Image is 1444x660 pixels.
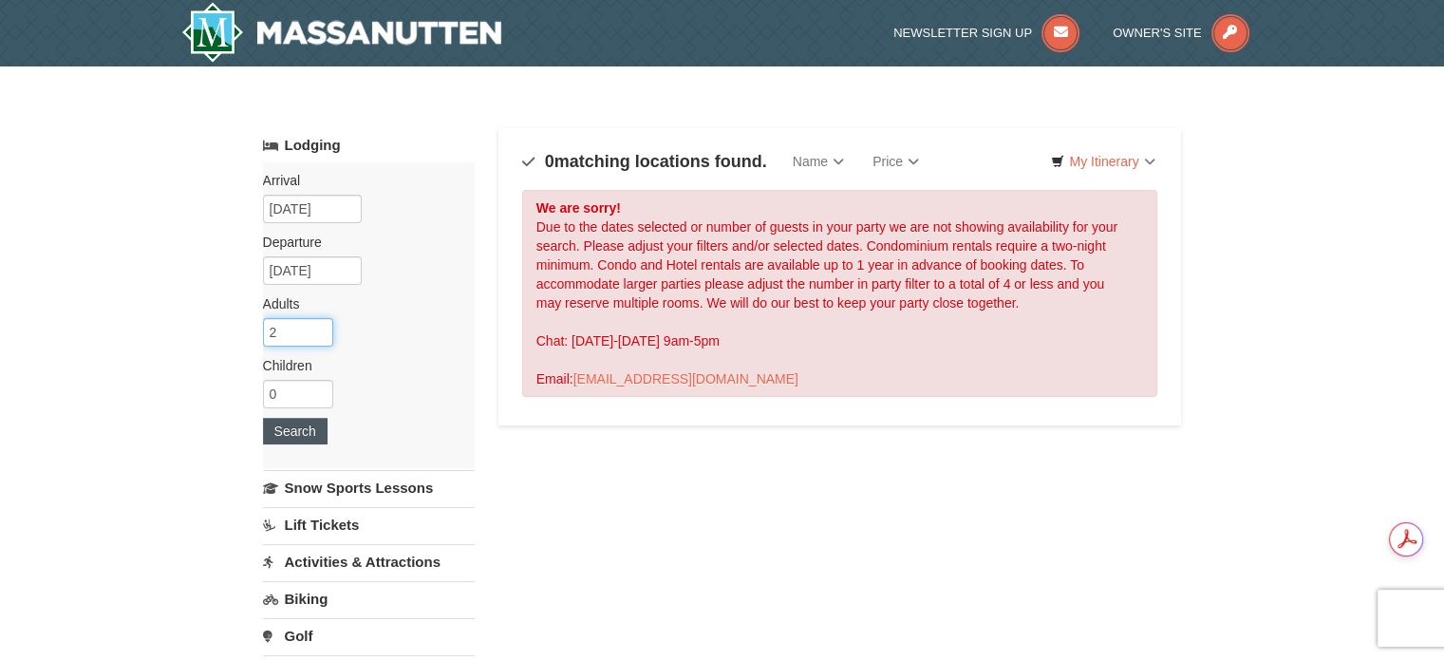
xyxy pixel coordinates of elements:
[263,294,460,313] label: Adults
[893,26,1079,40] a: Newsletter Sign Up
[893,26,1032,40] span: Newsletter Sign Up
[263,507,475,542] a: Lift Tickets
[263,233,460,252] label: Departure
[522,152,767,171] h4: matching locations found.
[263,544,475,579] a: Activities & Attractions
[263,356,460,375] label: Children
[573,371,798,387] a: [EMAIL_ADDRESS][DOMAIN_NAME]
[1113,26,1202,40] span: Owner's Site
[263,128,475,162] a: Lodging
[536,200,621,216] strong: We are sorry!
[522,190,1158,397] div: Due to the dates selected or number of guests in your party we are not showing availability for y...
[1113,26,1249,40] a: Owner's Site
[181,2,502,63] a: Massanutten Resort
[263,470,475,505] a: Snow Sports Lessons
[263,581,475,616] a: Biking
[858,142,933,180] a: Price
[1039,147,1167,176] a: My Itinerary
[545,152,554,171] span: 0
[181,2,502,63] img: Massanutten Resort Logo
[263,171,460,190] label: Arrival
[263,418,328,444] button: Search
[778,142,858,180] a: Name
[263,618,475,653] a: Golf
